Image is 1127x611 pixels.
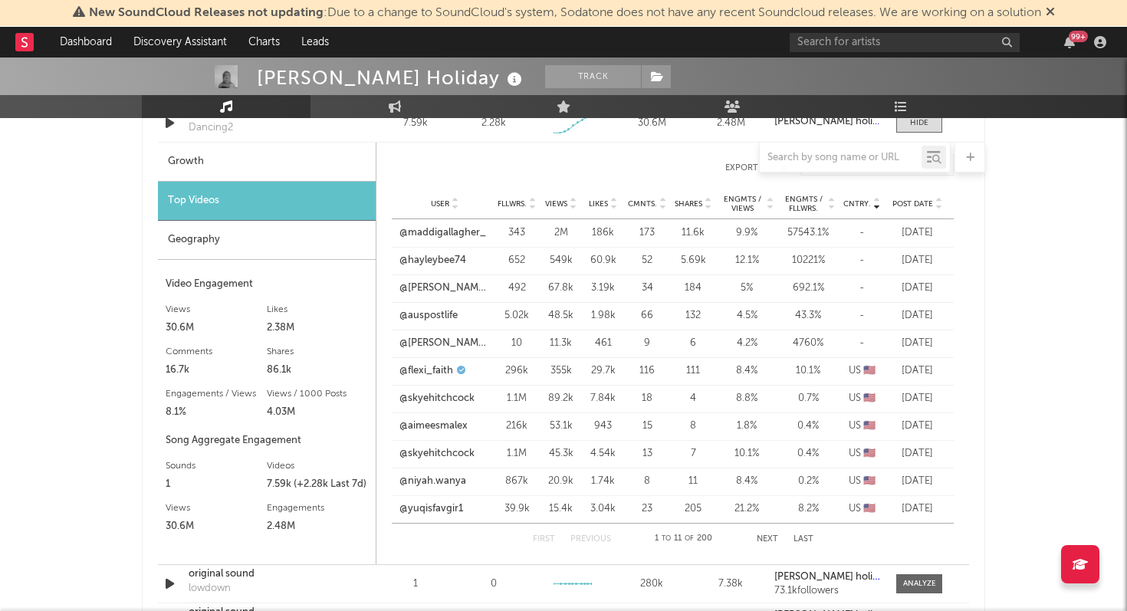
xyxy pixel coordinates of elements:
div: 6 [674,336,712,351]
div: 0.2 % [781,474,835,489]
div: 21.2 % [720,501,774,517]
div: 34 [628,281,666,296]
div: [DATE] [889,446,946,462]
a: Charts [238,27,291,57]
div: 2.48M [695,116,767,131]
div: 8 [674,419,712,434]
span: Fllwrs. [498,199,527,209]
div: 67.8k [544,281,578,296]
button: 99+ [1064,36,1075,48]
div: 943 [586,419,620,434]
div: 7 [674,446,712,462]
div: 205 [674,501,712,517]
span: : Due to a change to SoundCloud's system, Sodatone does not have any recent Soundcloud releases. ... [89,7,1041,19]
a: @flexi_faith [399,363,453,379]
div: 461 [586,336,620,351]
div: 30.6M [166,517,267,536]
span: Views [545,199,567,209]
div: 9.9 % [720,225,774,241]
span: Dismiss [1046,7,1055,19]
div: 355k [544,363,578,379]
a: @skyehitchcock [399,446,475,462]
div: Views / 1000 Posts [267,385,368,403]
span: of [685,535,694,542]
div: Views [166,499,267,517]
div: 12.1 % [720,253,774,268]
div: 2.28k [481,116,506,131]
div: 216k [498,419,536,434]
button: First [533,535,555,544]
div: 1.1M [498,446,536,462]
div: 7.59k (+2.28k Last 7d) [267,475,368,494]
div: 7.38k [695,577,767,592]
div: 11 [674,474,712,489]
a: @hayleybee74 [399,253,466,268]
div: 4.2 % [720,336,774,351]
div: 2.38M [267,319,368,337]
div: US [843,474,881,489]
div: 3.19k [586,281,620,296]
a: @niyah.wanya [399,474,466,489]
div: 549k [544,253,578,268]
div: [PERSON_NAME] Holiday [257,65,526,90]
div: 4.03M [267,403,368,422]
a: @skyehitchcock [399,391,475,406]
div: Engagements / Views [166,385,267,403]
div: 2M [544,225,578,241]
div: 16.7k [166,361,267,379]
div: Dancing2 [189,120,233,136]
div: 99 + [1069,31,1088,42]
div: 1 [166,475,267,494]
a: [PERSON_NAME] holiday [774,117,881,127]
div: 173 [628,225,666,241]
div: 1 [379,577,451,592]
div: 132 [674,308,712,324]
div: - [843,308,881,324]
div: 8.1% [166,403,267,422]
span: Likes [589,199,608,209]
div: 1.8 % [720,419,774,434]
div: 186k [586,225,620,241]
span: 🇺🇸 [863,366,876,376]
div: 7.84k [586,391,620,406]
div: 18 [628,391,666,406]
div: 20.9k [544,474,578,489]
div: Videos [267,457,368,475]
span: New SoundCloud Releases not updating [89,7,324,19]
a: @[PERSON_NAME].johnson161 [399,281,490,296]
div: 116 [628,363,666,379]
a: [PERSON_NAME] holiday [774,572,881,583]
div: 0.7 % [781,391,835,406]
span: Shares [675,199,702,209]
span: Post Date [892,199,933,209]
div: 8.8 % [720,391,774,406]
div: 492 [498,281,536,296]
div: 60.9k [586,253,620,268]
a: @maddigallagher_ [399,225,486,241]
div: 7.59k [379,116,451,131]
div: Shares [267,343,368,361]
div: 73.1k followers [774,586,881,596]
a: @auspostlife [399,308,458,324]
div: 45.3k [544,446,578,462]
div: US [843,501,881,517]
div: US [843,446,881,462]
div: 8.4 % [720,474,774,489]
div: 652 [498,253,536,268]
div: 4760 % [781,336,835,351]
div: 1 11 200 [642,530,726,548]
div: 2.48M [267,517,368,536]
div: 89.2k [544,391,578,406]
a: @yuqisfavgir1 [399,501,463,517]
div: 1.1M [498,391,536,406]
div: 4 [674,391,712,406]
span: Cmnts. [628,199,657,209]
div: 11.6k [674,225,712,241]
div: 0.4 % [781,419,835,434]
input: Search for artists [790,33,1020,52]
div: 692.1 % [781,281,835,296]
div: Sounds [166,457,267,475]
button: Next [757,535,778,544]
div: 8.2 % [781,501,835,517]
a: @aimeesmalex [399,419,468,434]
